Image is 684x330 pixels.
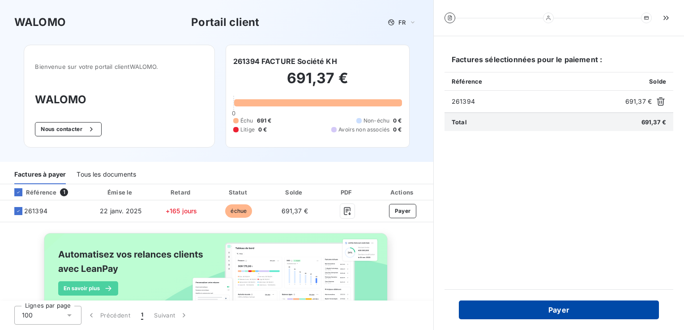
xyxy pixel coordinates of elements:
[452,97,622,106] span: 261394
[60,188,68,196] span: 1
[452,78,482,85] span: Référence
[91,188,150,197] div: Émise le
[389,204,417,218] button: Payer
[14,14,66,30] h3: WALOMO
[212,188,265,197] div: Statut
[35,63,204,70] span: Bienvenue sur votre portail client WALOMO .
[445,54,673,72] h6: Factures sélectionnées pour le paiement :
[393,117,402,125] span: 0 €
[14,165,66,184] div: Factures à payer
[225,204,252,218] span: échue
[452,118,467,126] span: Total
[338,126,389,134] span: Avoirs non associés
[393,126,402,134] span: 0 €
[77,165,136,184] div: Tous les documents
[625,97,652,106] span: 691,37 €
[240,117,253,125] span: Échu
[100,207,141,215] span: 22 janv. 2025
[641,118,666,126] span: 691,37 €
[149,306,194,325] button: Suivant
[459,300,659,319] button: Payer
[81,306,136,325] button: Précédent
[35,122,101,136] button: Nous contacter
[240,126,255,134] span: Litige
[141,311,143,320] span: 1
[398,19,406,26] span: FR
[257,117,272,125] span: 691 €
[7,188,56,196] div: Référence
[232,110,235,117] span: 0
[22,311,33,320] span: 100
[191,14,259,30] h3: Portail client
[649,78,666,85] span: Solde
[233,69,402,96] h2: 691,37 €
[258,126,267,134] span: 0 €
[166,207,197,215] span: +165 jours
[233,56,337,67] h6: 261394 FACTURE Société KH
[282,207,308,215] span: 691,37 €
[324,188,370,197] div: PDF
[374,188,432,197] div: Actions
[136,306,149,325] button: 1
[35,92,204,108] h3: WALOMO
[154,188,209,197] div: Retard
[24,207,47,216] span: 261394
[269,188,321,197] div: Solde
[363,117,389,125] span: Non-échu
